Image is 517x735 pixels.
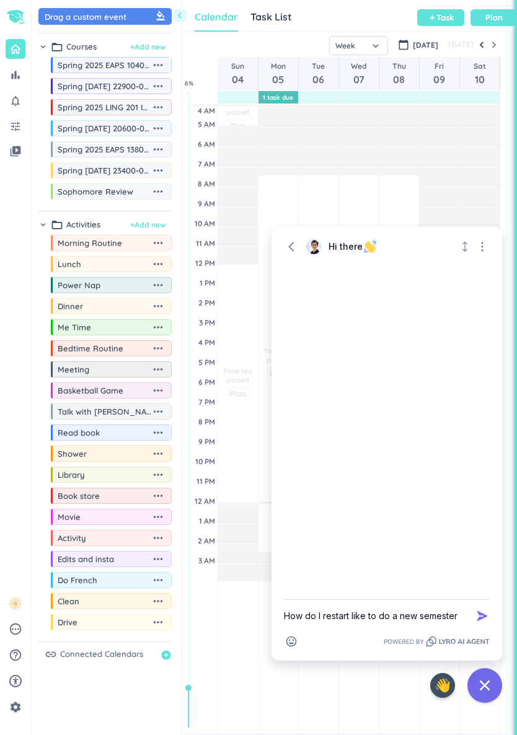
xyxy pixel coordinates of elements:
[271,72,286,87] span: 05
[151,143,165,156] i: more_horiz
[488,38,500,51] button: Next Week
[263,93,293,102] span: 1 Task Due
[151,384,165,397] i: more_horiz
[151,257,165,271] i: more_horiz
[267,367,289,381] button: Plan
[6,65,25,85] a: bar_chart
[58,60,151,70] span: Spring 2025 EAPS 10400-002 DIS
[192,219,218,228] div: 10 AM
[471,59,488,88] a: Go to May 10, 2025
[196,338,218,347] div: 4 PM
[58,238,151,248] span: Morning Routine
[130,42,166,53] button: +Add new
[351,72,367,87] span: 07
[130,219,166,231] button: +Add new
[161,649,172,661] i: add_circle
[58,554,151,564] span: Edits and insta
[268,59,288,88] a: Go to May 5, 2025
[151,405,165,418] i: more_horiz
[485,14,503,22] span: Plan
[417,9,464,26] button: addTask
[58,322,151,332] span: Me Time
[51,41,63,53] i: folder_open
[193,258,218,268] div: 12 PM
[58,301,151,311] span: Dinner
[195,106,218,115] div: 4 AM
[433,72,445,87] span: 09
[221,99,254,117] span: Time has passed
[151,58,165,72] i: more_horiz
[51,219,63,231] i: folder_open
[9,95,22,107] i: notifications_none
[58,385,151,395] span: Basketball Game
[151,489,165,503] i: more_horiz
[58,533,151,543] span: Activity
[58,123,151,133] span: Spring [DATE] 20600-004 SD
[66,219,100,231] span: Activities
[197,318,218,327] div: 3 PM
[9,648,22,662] i: help_outline
[195,120,218,129] div: 5 AM
[9,145,22,157] i: video_library
[413,40,438,51] span: [DATE]
[58,187,151,196] span: Sophomore Review
[151,552,165,566] i: more_horiz
[475,38,488,51] button: Previous Week
[196,298,218,307] div: 2 PM
[151,320,165,334] i: more_horiz
[435,676,451,695] span: 👋
[130,219,166,231] span: + Add new
[221,367,254,384] span: Time has passed
[151,79,165,93] i: more_horiz
[58,428,151,438] span: Read book
[151,594,165,608] i: more_horiz
[428,14,436,22] i: add
[196,397,218,407] div: 7 PM
[38,42,48,51] i: chevron_right
[196,358,218,367] div: 5 PM
[58,165,151,175] span: Spring [DATE] 23400-001 LEC
[58,364,151,374] span: Meeting
[196,417,218,426] div: 8 PM
[45,648,57,661] i: link
[195,11,238,23] span: Calendar
[151,531,165,545] i: more_horiz
[193,239,218,248] div: 11 AM
[431,59,448,88] a: Go to May 9, 2025
[151,426,165,439] i: more_horiz
[151,278,165,292] i: more_horiz
[196,437,218,446] div: 9 PM
[194,477,218,486] div: 11 PM
[227,120,249,133] button: Plan
[195,199,218,208] div: 9 AM
[60,648,143,661] span: Connected Calendars
[390,59,409,88] a: Go to May 8, 2025
[151,341,165,355] i: more_horiz
[309,59,327,88] a: Go to May 6, 2025
[151,615,165,629] i: more_horiz
[433,61,445,72] span: Fri
[229,390,247,398] span: Plan
[197,278,218,288] div: 1 PM
[5,697,26,717] a: settings
[58,407,151,416] span: Talk with [PERSON_NAME]
[9,622,22,636] i: pending
[58,102,151,112] span: Spring 2025 LING 201 Intro to Ling - Merge
[58,470,151,480] span: Library
[58,512,151,522] span: Movie
[250,11,292,23] span: Task List
[195,159,218,169] div: 7 AM
[58,81,151,91] span: Spring [DATE] 22900-001 SD
[474,61,486,72] span: Sat
[151,447,165,460] i: more_horiz
[151,100,165,114] i: more_horiz
[195,179,218,188] div: 8 AM
[271,61,286,72] span: Mon
[58,343,151,353] span: Bedtime Routine
[227,387,249,400] button: Plan
[151,121,165,135] i: more_horiz
[151,185,165,198] i: more_horiz
[45,11,169,22] div: Drag a custom event
[398,39,409,50] i: calendar_today
[58,617,151,627] span: Drive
